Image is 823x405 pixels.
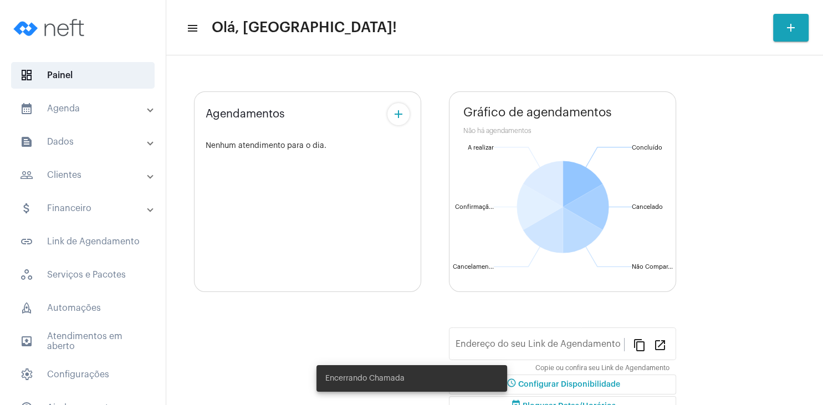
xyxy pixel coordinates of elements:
mat-panel-title: Clientes [20,168,148,182]
input: Link [456,341,624,351]
mat-icon: add [392,107,405,121]
div: Nenhum atendimento para o dia. [206,142,410,150]
button: Configurar Disponibilidade [449,375,676,394]
mat-expansion-panel-header: sidenav iconFinanceiro [7,195,166,222]
mat-icon: sidenav icon [20,335,33,348]
mat-expansion-panel-header: sidenav iconAgenda [7,95,166,122]
span: Gráfico de agendamentos [463,106,612,119]
text: Concluído [632,145,662,151]
mat-expansion-panel-header: sidenav iconDados [7,129,166,155]
mat-icon: sidenav icon [20,202,33,215]
mat-hint: Copie ou confira seu Link de Agendamento [535,365,669,372]
mat-icon: content_copy [633,338,646,351]
mat-icon: sidenav icon [20,135,33,148]
span: Agendamentos [206,108,285,120]
span: Automações [11,295,155,321]
mat-icon: sidenav icon [20,235,33,248]
span: Serviços e Pacotes [11,262,155,288]
span: Link de Agendamento [11,228,155,255]
span: sidenav icon [20,268,33,281]
text: Cancelado [632,204,663,210]
span: Painel [11,62,155,89]
mat-icon: sidenav icon [20,102,33,115]
text: A realizar [468,145,494,151]
span: Configurar Disponibilidade [505,381,620,388]
text: Cancelamen... [453,264,494,270]
span: sidenav icon [20,69,33,82]
span: Olá, [GEOGRAPHIC_DATA]! [212,19,397,37]
span: sidenav icon [20,368,33,381]
mat-icon: open_in_new [653,338,667,351]
mat-panel-title: Agenda [20,102,148,115]
span: Configurações [11,361,155,388]
img: logo-neft-novo-2.png [9,6,92,50]
span: Encerrando Chamada [325,373,405,384]
mat-expansion-panel-header: sidenav iconClientes [7,162,166,188]
span: Atendimentos em aberto [11,328,155,355]
text: Não Compar... [632,264,673,270]
mat-icon: sidenav icon [20,168,33,182]
mat-panel-title: Financeiro [20,202,148,215]
mat-icon: sidenav icon [186,22,197,35]
text: Confirmaçã... [455,204,494,211]
mat-icon: add [784,21,798,34]
mat-panel-title: Dados [20,135,148,148]
span: sidenav icon [20,301,33,315]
